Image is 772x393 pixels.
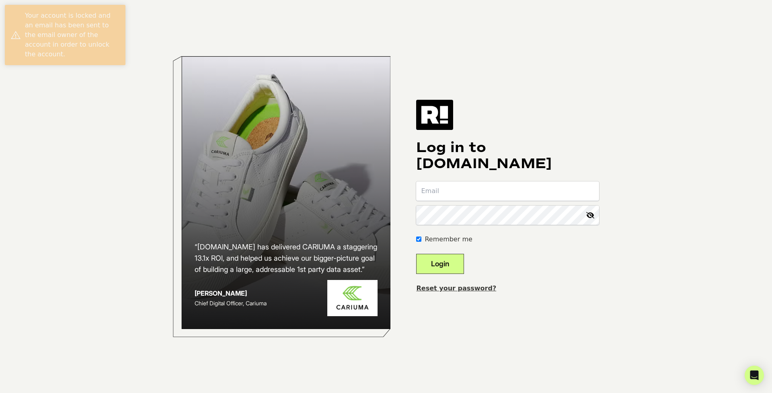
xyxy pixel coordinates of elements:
h2: “[DOMAIN_NAME] has delivered CARIUMA a staggering 13.1x ROI, and helped us achieve our bigger-pic... [195,241,378,275]
span: Chief Digital Officer, Cariuma [195,300,267,307]
img: Retention.com [416,100,453,130]
div: Your account is locked and an email has been sent to the email owner of the account in order to u... [25,11,119,59]
label: Remember me [425,235,472,244]
strong: [PERSON_NAME] [195,289,247,297]
div: Open Intercom Messenger [745,366,764,385]
button: Login [416,254,464,274]
h1: Log in to [DOMAIN_NAME] [416,140,599,172]
img: Cariuma [327,280,378,317]
input: Email [416,181,599,201]
a: Reset your password? [416,284,496,292]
